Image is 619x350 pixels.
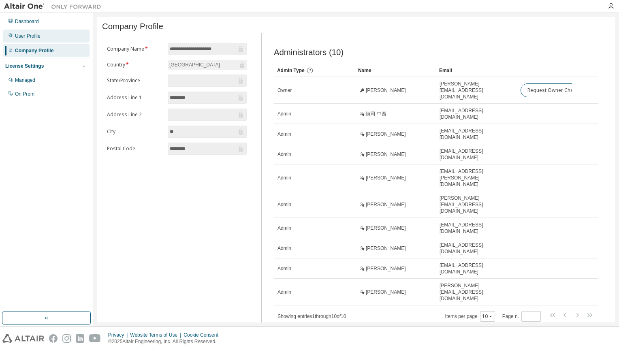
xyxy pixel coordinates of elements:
[277,265,291,272] span: Admin
[440,128,513,141] span: [EMAIL_ADDRESS][DOMAIN_NAME]
[366,265,406,272] span: [PERSON_NAME]
[502,311,541,322] span: Page n.
[277,68,305,73] span: Admin Type
[277,111,291,117] span: Admin
[277,131,291,137] span: Admin
[277,175,291,181] span: Admin
[445,311,495,322] span: Items per page
[89,334,101,343] img: youtube.svg
[15,18,39,25] div: Dashboard
[366,225,406,231] span: [PERSON_NAME]
[108,332,130,338] div: Privacy
[277,87,292,94] span: Owner
[366,111,386,117] span: 慎司 中西
[358,64,433,77] div: Name
[15,77,35,83] div: Managed
[274,48,344,57] span: Administrators (10)
[102,22,163,31] span: Company Profile
[366,131,406,137] span: [PERSON_NAME]
[107,46,163,52] label: Company Name
[440,107,513,120] span: [EMAIL_ADDRESS][DOMAIN_NAME]
[277,201,291,208] span: Admin
[277,225,291,231] span: Admin
[440,195,513,214] span: [PERSON_NAME][EMAIL_ADDRESS][DOMAIN_NAME]
[277,151,291,158] span: Admin
[277,245,291,252] span: Admin
[2,334,44,343] img: altair_logo.svg
[277,289,291,295] span: Admin
[366,245,406,252] span: [PERSON_NAME]
[107,145,163,152] label: Postal Code
[108,338,223,345] p: © 2025 Altair Engineering, Inc. All Rights Reserved.
[482,313,493,320] button: 10
[107,128,163,135] label: City
[5,63,44,69] div: License Settings
[15,47,53,54] div: Company Profile
[366,201,406,208] span: [PERSON_NAME]
[440,262,513,275] span: [EMAIL_ADDRESS][DOMAIN_NAME]
[168,60,221,69] div: [GEOGRAPHIC_DATA]
[130,332,184,338] div: Website Terms of Use
[107,77,163,84] label: State/Province
[62,334,71,343] img: instagram.svg
[277,314,346,319] span: Showing entries 1 through 10 of 10
[366,175,406,181] span: [PERSON_NAME]
[521,83,589,97] button: Request Owner Change
[440,242,513,255] span: [EMAIL_ADDRESS][DOMAIN_NAME]
[366,289,406,295] span: [PERSON_NAME]
[49,334,58,343] img: facebook.svg
[366,151,406,158] span: [PERSON_NAME]
[184,332,223,338] div: Cookie Consent
[440,168,513,188] span: [EMAIL_ADDRESS][PERSON_NAME][DOMAIN_NAME]
[439,64,514,77] div: Email
[76,334,84,343] img: linkedin.svg
[107,111,163,118] label: Address Line 2
[440,282,513,302] span: [PERSON_NAME][EMAIL_ADDRESS][DOMAIN_NAME]
[440,222,513,235] span: [EMAIL_ADDRESS][DOMAIN_NAME]
[107,94,163,101] label: Address Line 1
[440,81,513,100] span: [PERSON_NAME][EMAIL_ADDRESS][DOMAIN_NAME]
[15,91,34,97] div: On Prem
[4,2,105,11] img: Altair One
[366,87,406,94] span: [PERSON_NAME]
[15,33,41,39] div: User Profile
[107,62,163,68] label: Country
[440,148,513,161] span: [EMAIL_ADDRESS][DOMAIN_NAME]
[168,60,247,70] div: [GEOGRAPHIC_DATA]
